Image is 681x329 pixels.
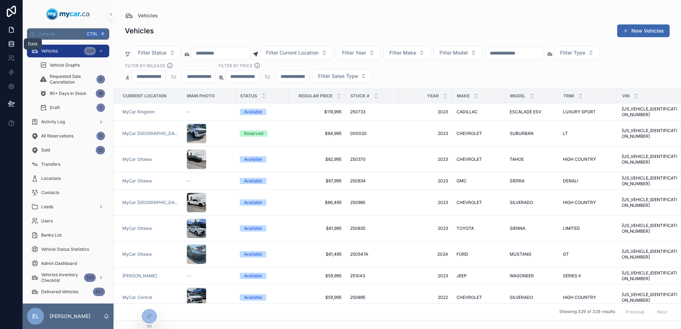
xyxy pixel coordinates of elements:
span: [US_VEHICLE_IDENTIFICATION_NUMBER] [622,223,680,234]
span: 250835 [350,226,365,231]
a: Available [240,199,284,206]
span: WAGONEER [510,273,534,279]
a: 2023 [403,178,448,184]
span: [US_VEHICLE_IDENTIFICATION_NUMBER] [622,175,680,187]
a: MyCar Kingston [122,109,155,115]
div: 329 [84,273,96,282]
div: Reserved [244,130,263,137]
a: Delivered Vehicles457 [27,285,109,298]
span: [US_VEHICLE_IDENTIFICATION_NUMBER] [622,154,680,165]
div: Available [244,251,262,257]
a: 250370 [350,157,395,162]
a: MyCar Ottawa [122,178,152,184]
a: MyCar [GEOGRAPHIC_DATA] [122,200,178,205]
span: [US_VEHICLE_IDENTIFICATION_NUMBER] [622,270,680,282]
span: Vehicle Status Statistics [41,246,89,252]
a: $84,995 [293,131,342,136]
a: SILVERADO [510,200,554,205]
a: HIGH COUNTRY [563,157,613,162]
span: Admin Dashboard [41,261,77,266]
span: FORD [456,251,468,257]
label: Filter By Mileage [125,62,165,69]
button: Select Button [554,46,600,59]
img: App logo [46,8,90,20]
span: Ctrl [86,30,99,38]
a: Sold33 [27,144,109,157]
a: GT [563,251,613,257]
a: CHEVROLET [456,295,501,300]
button: Select Button [336,46,381,59]
a: 2023 [403,131,448,136]
span: Make [457,93,470,99]
span: DENALI [563,178,578,184]
span: HIGH COUNTRY [563,200,596,205]
div: Available [244,199,262,206]
span: [US_VEHICLE_IDENTIFICATION_NUMBER] [622,249,680,260]
p: [PERSON_NAME] [50,313,90,320]
a: SILVERADO [510,295,554,300]
span: 2022 [403,295,448,300]
a: MyCar Central [122,295,178,300]
div: 329 [84,47,96,55]
label: FILTER BY PRICE [218,62,253,69]
a: Draft1 [35,101,109,114]
span: 250733 [350,109,365,115]
span: LT [563,131,568,136]
span: 2023 [403,200,448,205]
a: $61,495 [293,251,342,257]
a: 2023 [403,226,448,231]
a: 250547A [350,251,395,257]
div: 457 [93,288,105,296]
a: -- [187,273,231,279]
span: JEEP [456,273,467,279]
span: Jump to... [38,31,83,37]
a: JEEP [456,273,501,279]
a: [US_VEHICLE_IDENTIFICATION_NUMBER] [622,292,680,303]
span: Main Photo [187,93,215,99]
a: MyCar Ottawa [122,251,152,257]
span: Delivered Vehicles [41,289,78,295]
a: Vehicles [125,11,158,20]
span: HIGH COUNTRY [563,295,596,300]
a: MyCar Central [122,295,152,300]
a: SUBURBAN [510,131,554,136]
a: Available [240,109,284,115]
span: $66,495 [293,200,342,205]
span: Vehicles [138,12,158,19]
a: CADILLAC [456,109,501,115]
span: -- [187,109,191,115]
span: 000020 [350,131,367,136]
span: Transfers [41,161,60,167]
a: Locations [27,172,109,185]
a: GMC [456,178,501,184]
a: TOYOTA [456,226,501,231]
div: scrollable content [23,40,113,304]
a: MyCar [GEOGRAPHIC_DATA] [122,131,178,136]
span: SIERRA [510,178,525,184]
a: $59,995 [293,273,342,279]
a: MyCar Ottawa [122,251,178,257]
a: [PERSON_NAME] [122,273,157,279]
span: Vehicles Inventory Checklist [41,272,81,283]
a: Vehicles329 [27,45,109,57]
a: Banks List [27,229,109,242]
span: SERIES II [563,273,581,279]
span: $82,995 [293,157,342,162]
span: Vehicle Graphs [50,62,80,68]
a: Leads [27,200,109,213]
a: [US_VEHICLE_IDENTIFICATION_NUMBER] [622,106,680,118]
span: Activity Log [41,119,65,125]
a: 250733 [350,109,395,115]
a: LT [563,131,613,136]
a: Transfers [27,158,109,171]
a: LUXURY SPORT [563,109,613,115]
a: $67,995 [293,178,342,184]
a: DENALI [563,178,613,184]
span: Draft [50,105,60,110]
span: GT [563,251,569,257]
a: Users [27,215,109,227]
